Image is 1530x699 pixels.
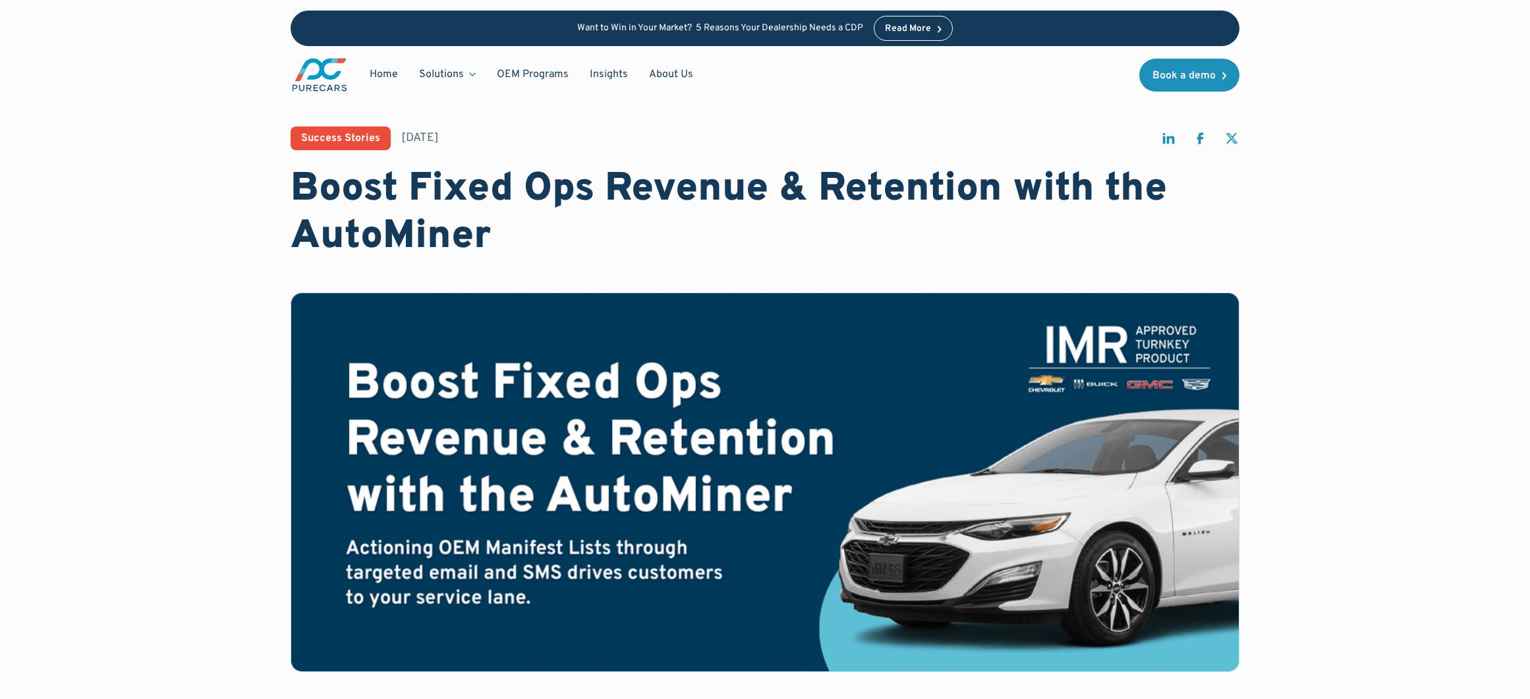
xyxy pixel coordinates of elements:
div: [DATE] [401,130,439,146]
img: purecars logo [291,57,349,93]
div: Solutions [409,62,486,87]
a: share on linkedin [1160,130,1176,152]
a: Read More [874,16,953,41]
h1: Boost Fixed Ops Revenue & Retention with the AutoMiner [291,166,1239,261]
a: main [291,57,349,93]
a: Insights [579,62,638,87]
div: Solutions [419,67,464,82]
div: Success Stories [301,133,380,144]
div: Read More [885,24,931,34]
div: Book a demo [1152,70,1216,81]
a: About Us [638,62,704,87]
a: share on twitter [1224,130,1239,152]
a: OEM Programs [486,62,579,87]
a: share on facebook [1192,130,1208,152]
p: Want to Win in Your Market? 5 Reasons Your Dealership Needs a CDP [577,23,863,34]
a: Book a demo [1139,59,1239,92]
a: Home [359,62,409,87]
